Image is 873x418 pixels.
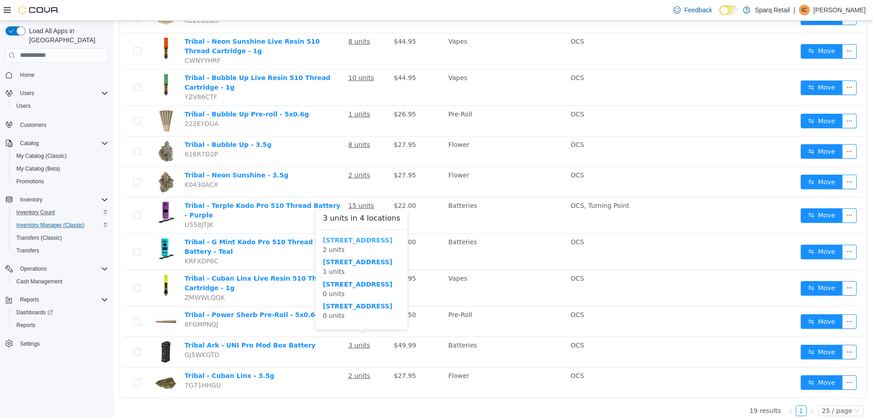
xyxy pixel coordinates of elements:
[457,254,471,261] span: OCS
[687,23,729,38] button: icon: swapMove
[16,120,50,131] a: Customers
[71,36,107,43] span: CWNYYHRF
[740,387,746,393] i: icon: down
[16,294,108,305] span: Reports
[71,321,202,328] a: Tribal Ark - UNI Pro Mod Box Battery
[719,5,738,15] input: Dark Mode
[674,388,679,393] i: icon: left
[41,253,64,276] img: Tribal - Cuban Linx Live Resin 510 Thread Cartridge - 1g hero shot
[13,220,88,231] a: Inventory Manager (Classic)
[13,220,108,231] span: Inventory Manager (Classic)
[41,16,64,39] img: Tribal - Neon Sunshine Live Resin 510 Thread Cartridge - 1g hero shot
[209,216,279,223] a: [STREET_ADDRESS]
[209,192,286,203] h3: 3 units in 4 locations
[16,263,108,274] span: Operations
[13,307,56,318] a: Dashboards
[687,60,729,74] button: icon: swapMove
[671,384,682,395] li: Previous Page
[331,249,453,286] td: Vapes
[2,193,112,206] button: Inventory
[331,146,453,176] td: Flower
[331,347,453,377] td: Flower
[331,12,453,49] td: Vapes
[13,232,108,243] span: Transfers (Classic)
[71,99,105,106] span: 222EYDUA
[13,245,108,256] span: Transfers
[687,324,729,338] button: icon: swapMove
[16,69,108,81] span: Home
[457,217,471,225] span: OCS
[71,181,227,198] a: Tribal - Terple Kodo Pro 510 Thread Battery - Purple
[280,90,302,97] span: $26.95
[209,237,286,256] div: 1 units
[71,361,107,368] span: 7G71HHGU
[16,194,46,205] button: Inventory
[13,101,34,111] a: Users
[9,175,112,188] button: Promotions
[209,259,286,278] div: 0 units
[728,154,743,168] button: icon: ellipsis
[16,278,62,285] span: Cash Management
[71,120,158,127] a: Tribal - Bubble Up - 3.5g
[16,178,44,185] span: Promotions
[16,338,108,349] span: Settings
[20,265,47,272] span: Operations
[280,181,302,188] span: $22.00
[682,385,692,395] a: 1
[235,321,256,328] u: 3 units
[457,351,471,358] span: OCS
[728,224,743,238] button: icon: ellipsis
[71,237,105,244] span: KRFXDP6C
[280,53,302,60] span: $44.95
[41,180,64,203] img: Tribal - Terple Kodo Pro 510 Thread Battery - Purple hero shot
[16,294,43,305] button: Reports
[280,151,302,158] span: $27.95
[684,5,712,15] span: Feedback
[457,151,471,158] span: OCS
[280,17,302,24] span: $44.95
[13,151,70,161] a: My Catalog (Classic)
[728,260,743,275] button: icon: ellipsis
[71,217,219,234] a: Tribal - G Mint Kodo Pro 510 Thread Vape Battery - Teal
[13,245,43,256] a: Transfers
[16,194,108,205] span: Inventory
[9,219,112,232] button: Inventory Manager (Classic)
[209,260,279,267] a: [STREET_ADDRESS]
[209,215,286,234] div: 2 units
[687,187,729,202] button: icon: swapMove
[209,281,286,300] div: 0 units
[209,282,279,289] a: [STREET_ADDRESS]
[696,388,701,393] i: icon: right
[235,351,256,358] u: 2 units
[2,137,112,150] button: Catalog
[71,90,195,97] a: Tribal - Bubble Up Pre-roll - 5x0.6g
[71,330,106,337] span: GJ5WKGTD
[235,181,261,188] u: 15 units
[687,154,729,168] button: icon: swapMove
[728,293,743,308] button: icon: ellipsis
[13,307,108,318] span: Dashboards
[457,53,471,60] span: OCS
[13,163,64,174] a: My Catalog (Beta)
[802,5,807,15] span: IC
[20,71,35,79] span: Home
[71,53,217,70] a: Tribal - Bubble Up Live Resin 510 Thread Cartridge - 1g
[280,351,302,358] span: $27.95
[41,289,64,312] img: Tribal - Power Sherb Pre-Roll - 5x0.6g hero shot
[9,206,112,219] button: Inventory Count
[682,384,693,395] li: 1
[16,138,108,149] span: Catalog
[71,273,111,280] span: ZMWWLQQK
[209,237,279,245] a: [STREET_ADDRESS]
[728,60,743,74] button: icon: ellipsis
[71,72,104,80] span: YZV86CTF
[687,123,729,138] button: icon: swapMove
[331,116,453,146] td: Flower
[16,138,42,149] button: Catalog
[20,121,46,129] span: Customers
[331,85,453,116] td: Pre-Roll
